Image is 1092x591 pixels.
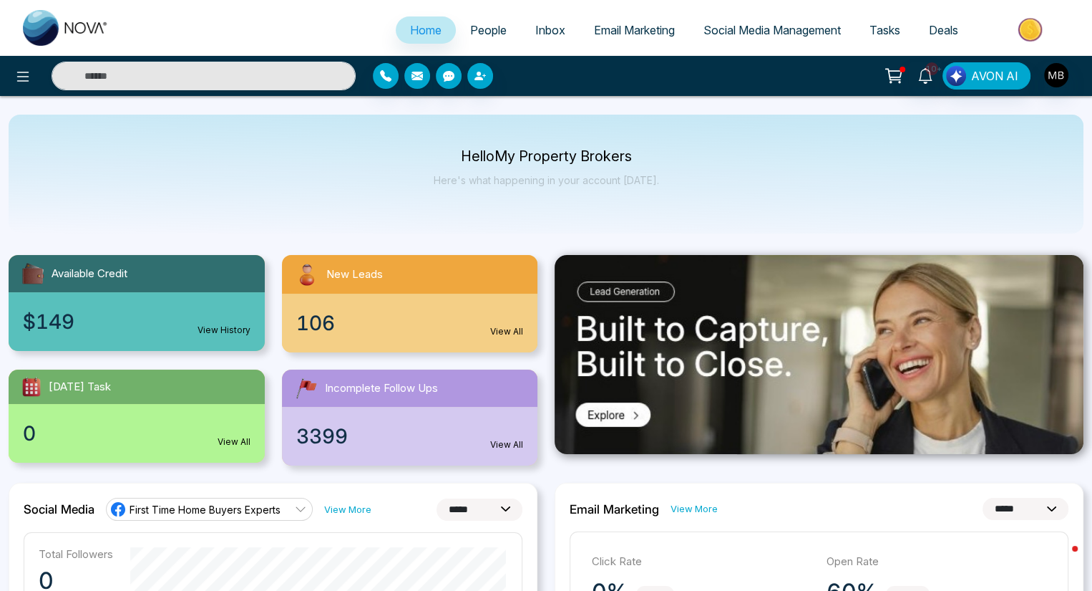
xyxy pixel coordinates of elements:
span: New Leads [326,266,383,283]
img: Nova CRM Logo [23,10,109,46]
span: $149 [23,307,74,337]
p: Total Followers [39,547,113,561]
img: todayTask.svg [20,375,43,398]
span: 0 [23,418,36,448]
span: Incomplete Follow Ups [325,380,438,397]
span: 106 [296,308,335,338]
a: View History [198,324,250,337]
a: View More [324,503,371,516]
a: Deals [915,16,972,44]
h2: Social Media [24,502,94,516]
a: Inbox [521,16,580,44]
a: New Leads106View All [273,255,547,352]
img: followUps.svg [293,375,319,401]
button: AVON AI [942,62,1030,90]
a: 10+ [908,62,942,87]
a: Incomplete Follow Ups3399View All [273,370,547,466]
a: View More [671,502,718,516]
span: Tasks [869,23,900,37]
a: Social Media Management [689,16,855,44]
img: Lead Flow [946,66,966,86]
span: First Time Home Buyers Experts [130,503,281,516]
span: Email Marketing [594,23,675,37]
img: Market-place.gif [980,14,1083,46]
p: Here's what happening in your account [DATE]. [434,174,659,186]
img: User Avatar [1044,63,1068,87]
img: . [555,255,1083,454]
a: Tasks [855,16,915,44]
span: Inbox [535,23,565,37]
span: [DATE] Task [49,379,111,395]
span: AVON AI [971,67,1018,85]
p: Open Rate [827,554,1047,570]
span: Available Credit [52,266,127,282]
a: View All [218,436,250,448]
img: availableCredit.svg [20,261,46,287]
a: View All [490,325,523,338]
span: 10+ [925,62,938,75]
p: Hello My Property Brokers [434,150,659,163]
h2: Email Marketing [570,502,659,516]
iframe: Intercom live chat [1043,542,1078,577]
span: Deals [929,23,958,37]
span: Social Media Management [703,23,841,37]
span: 3399 [296,421,348,451]
span: Home [410,23,442,37]
p: Click Rate [592,554,812,570]
img: newLeads.svg [293,261,321,288]
a: View All [490,438,523,451]
a: People [456,16,521,44]
span: People [470,23,507,37]
a: Home [396,16,456,44]
a: Email Marketing [580,16,689,44]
